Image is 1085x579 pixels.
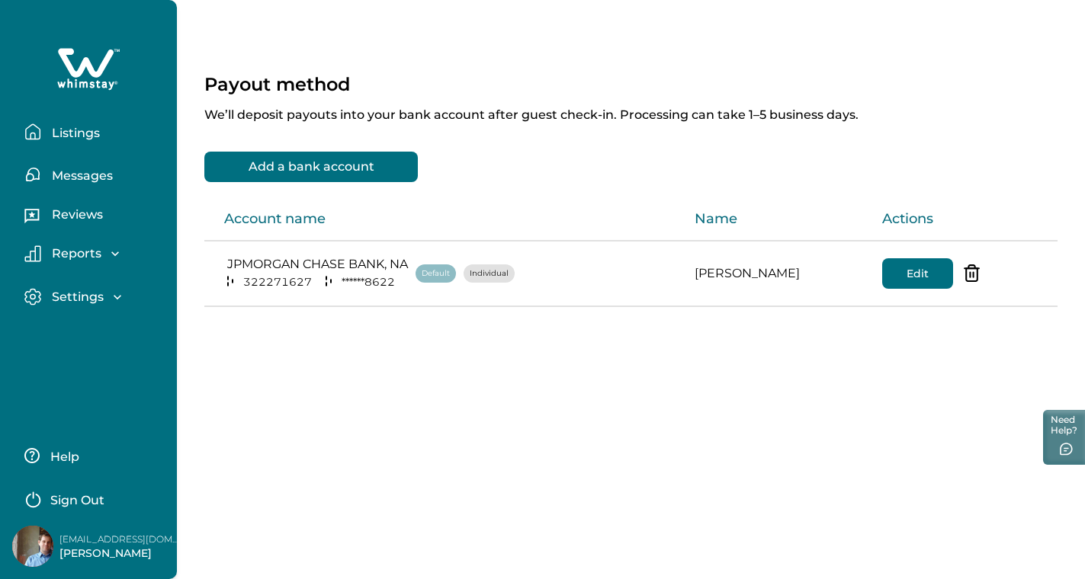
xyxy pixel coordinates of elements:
p: Reviews [47,207,103,222]
p: Settings [47,289,104,305]
p: 322271627 [240,275,315,290]
button: Messages [24,159,165,190]
p: Reports [47,246,101,261]
button: Reviews [24,202,165,232]
p: Sign Out [50,493,104,508]
button: Edit [882,258,953,289]
button: Sign Out [24,483,159,513]
th: Actions [870,197,1058,241]
button: Help [24,440,159,471]
td: [PERSON_NAME] [682,241,870,306]
p: Default [422,266,450,281]
th: Account name [204,197,682,241]
p: Messages [47,168,113,184]
p: [EMAIL_ADDRESS][DOMAIN_NAME] [59,532,181,547]
img: Whimstay Host [12,526,53,567]
p: JPMORGAN CHASE BANK, NA [224,257,408,272]
button: Reports [24,245,165,262]
p: We’ll deposit payouts into your bank account after guest check-in. Processing can take 1–5 busine... [204,95,1058,123]
p: Help [46,449,79,465]
th: Name [682,197,870,241]
p: [PERSON_NAME] [59,546,181,561]
button: Listings [24,117,165,147]
p: Payout method [204,73,350,95]
button: Add a bank account [204,152,418,182]
p: Individual [470,266,509,281]
p: Listings [47,126,100,141]
button: Settings [24,288,165,305]
button: delete-acc [957,258,987,289]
